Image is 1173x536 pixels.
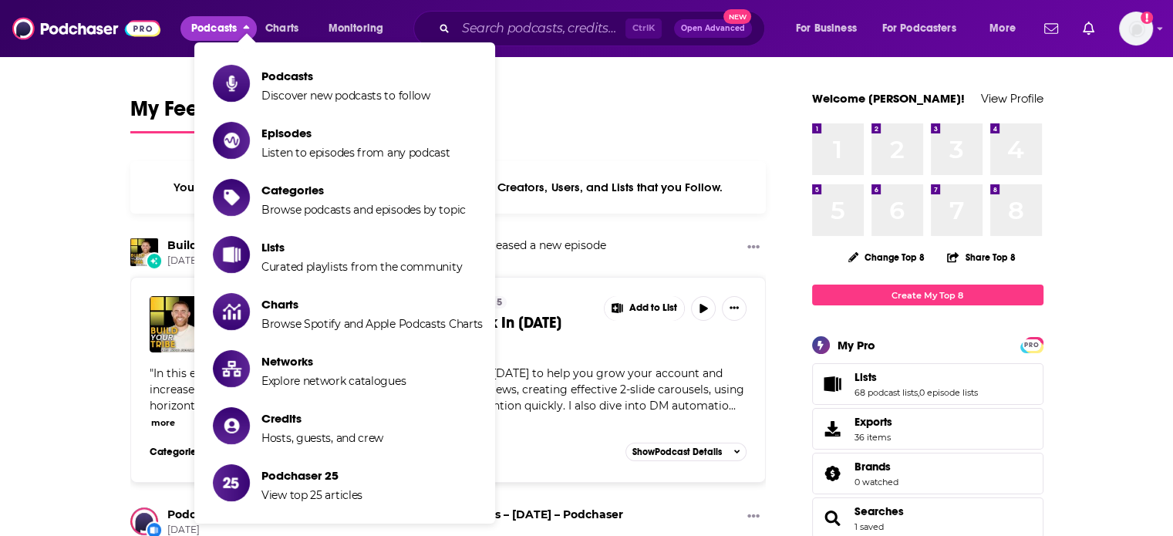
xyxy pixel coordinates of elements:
button: open menu [318,16,403,41]
span: Exports [817,418,848,440]
button: open menu [979,16,1035,41]
a: Charts [255,16,308,41]
span: Explore network catalogues [261,374,406,388]
span: Charts [261,297,483,312]
img: These 9 Instagram Hacks Actually Work In 2025 [150,296,206,352]
span: Networks [261,354,406,369]
a: Searches [854,504,904,518]
span: Exports [854,415,892,429]
span: ... [729,399,736,413]
span: Listen to episodes from any podcast [261,146,450,160]
span: " [150,366,744,413]
span: Curated playlists from the community [261,260,462,274]
span: [DATE] at 06:00 [167,255,606,268]
button: Show More Button [722,296,747,321]
span: For Podcasters [882,18,956,39]
a: View Profile [981,91,1043,106]
a: 0 watched [854,477,898,487]
div: Your personalized Feed is curated based on the Podcasts, Creators, Users, and Lists that you Follow. [130,161,767,214]
h3: Categories [150,446,219,458]
button: close menu [180,16,257,41]
div: Search podcasts, credits, & more... [428,11,780,46]
span: Brands [812,453,1043,494]
span: Categories [261,183,466,197]
button: open menu [872,16,979,41]
span: Browse podcasts and episodes by topic [261,203,466,217]
img: Podchaser [130,507,158,535]
svg: Add a profile image [1141,12,1153,24]
a: 0 episode lists [919,387,978,398]
span: Podcasts [261,69,430,83]
a: Welcome [PERSON_NAME]! [812,91,965,106]
img: Podchaser - Follow, Share and Rate Podcasts [12,14,160,43]
span: Ctrl K [625,19,662,39]
a: 1 saved [854,521,884,532]
img: User Profile [1119,12,1153,46]
a: Create My Top 8 [812,285,1043,305]
span: Credits [261,411,383,426]
span: Monitoring [329,18,383,39]
span: New [723,9,751,24]
a: Podchaser [167,507,228,521]
span: Add to List [629,302,677,314]
a: My Feed [130,96,212,133]
a: Lists [854,370,978,384]
button: Share Top 8 [946,242,1016,272]
span: Show Podcast Details [632,447,722,457]
input: Search podcasts, credits, & more... [456,16,625,41]
a: Lists [817,373,848,395]
span: More [989,18,1016,39]
span: Lists [854,370,877,384]
button: Show profile menu [1119,12,1153,46]
span: My Feed [130,96,212,131]
span: Charts [265,18,298,39]
img: Build Your Tribe | Grow Your Business with Social Media [130,238,158,266]
button: Show More Button [741,507,766,527]
span: , [918,387,919,398]
span: 36 items [854,432,892,443]
span: Podchaser 25 [261,468,362,483]
span: Podcasts [191,18,237,39]
a: Show notifications dropdown [1077,15,1101,42]
a: Exports [812,408,1043,450]
a: Show notifications dropdown [1038,15,1064,42]
span: Hosts, guests, and crew [261,431,383,445]
span: Episodes [261,126,450,140]
h3: released a new episode [167,238,606,253]
button: more [151,416,175,430]
button: Change Top 8 [839,248,935,267]
span: View top 25 articles [261,488,362,502]
button: open menu [785,16,876,41]
a: Brands [817,463,848,484]
button: Show More Button [741,238,766,258]
span: Logged in as NickG [1119,12,1153,46]
span: Discover new podcasts to follow [261,89,430,103]
span: Lists [261,240,462,255]
a: 68 podcast lists [854,387,918,398]
span: For Business [796,18,857,39]
span: PRO [1023,339,1041,351]
h3: published a new curated list [167,507,623,522]
button: ShowPodcast Details [625,443,747,461]
a: Build Your Tribe | Grow Your Business with Social Media [167,238,482,252]
span: Browse Spotify and Apple Podcasts Charts [261,317,483,331]
div: My Pro [838,338,875,352]
span: Brands [854,460,891,474]
a: Searches [817,507,848,529]
span: Lists [812,363,1043,405]
div: New Episode [146,252,163,269]
button: Open AdvancedNew [674,19,752,38]
a: Brands [854,460,898,474]
a: PRO [1023,339,1041,350]
span: In this episode, I share 9 Instagram hacks that actually work in [DATE] to help you grow your acc... [150,366,744,413]
button: Show More Button [605,296,685,321]
span: Open Advanced [681,25,745,32]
